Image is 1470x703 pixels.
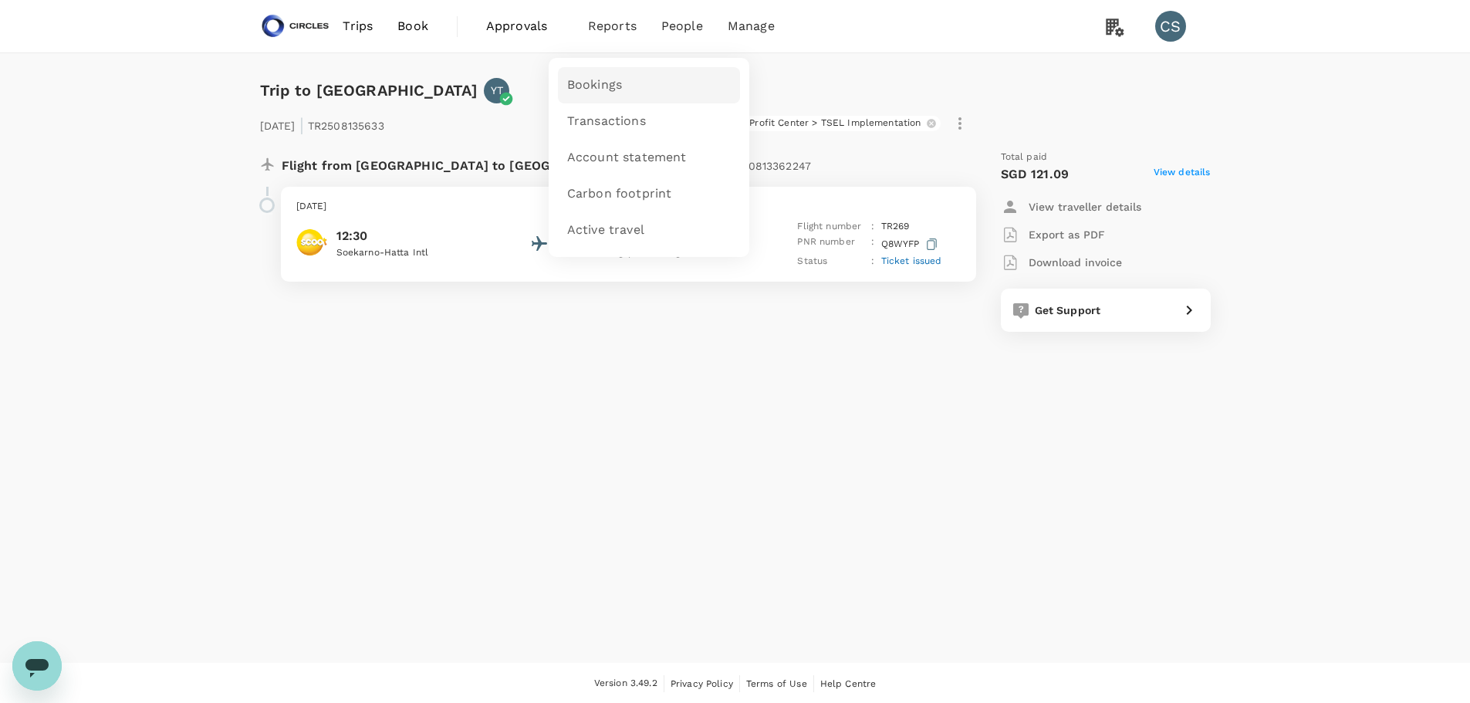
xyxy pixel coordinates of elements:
[1001,165,1070,184] p: SGD 121.09
[336,245,475,261] p: Soekarno-Hatta Intl
[1035,304,1101,316] span: Get Support
[282,150,812,177] p: Flight from [GEOGRAPHIC_DATA] to [GEOGRAPHIC_DATA] (oneway)
[558,140,740,176] a: Account statement
[567,185,671,203] span: Carbon footprint
[1154,165,1211,184] span: View details
[567,221,644,239] span: Active travel
[728,17,775,35] span: Manage
[740,117,930,130] span: Profit Center > TSEL Implementation
[1029,199,1141,215] p: View traveller details
[871,254,874,269] p: :
[671,678,733,689] span: Privacy Policy
[1001,150,1048,165] span: Total paid
[558,212,740,248] a: Active travel
[299,114,304,136] span: |
[558,176,740,212] a: Carbon footprint
[740,116,940,131] div: Profit Center > TSEL Implementation
[820,678,877,689] span: Help Centre
[558,67,740,103] a: Bookings
[881,235,941,254] p: Q8WYFP
[797,219,865,235] p: Flight number
[558,103,740,140] a: Transactions
[486,17,563,35] span: Approvals
[260,78,478,103] h6: Trip to [GEOGRAPHIC_DATA]
[1155,11,1186,42] div: CS
[746,675,807,692] a: Terms of Use
[296,199,961,215] p: [DATE]
[567,76,622,94] span: Bookings
[336,227,475,245] p: 12:30
[260,110,384,137] p: [DATE] TR2508135633
[1001,248,1122,276] button: Download invoice
[871,235,874,254] p: :
[588,17,637,35] span: Reports
[671,675,733,692] a: Privacy Policy
[746,678,807,689] span: Terms of Use
[12,641,62,691] iframe: Button to launch messaging window
[881,255,942,266] span: Ticket issued
[296,227,327,258] img: Scoot
[1001,193,1141,221] button: View traveller details
[820,675,877,692] a: Help Centre
[1001,221,1105,248] button: Export as PDF
[661,17,703,35] span: People
[343,17,373,35] span: Trips
[871,219,874,235] p: :
[797,254,865,269] p: Status
[1029,255,1122,270] p: Download invoice
[567,113,646,130] span: Transactions
[567,149,687,167] span: Account statement
[397,17,428,35] span: Book
[797,235,865,254] p: PNR number
[260,9,331,43] img: Circles
[594,676,657,691] span: Version 3.49.2
[715,160,811,172] span: A20250813362247
[881,219,910,235] p: TR 269
[1029,227,1105,242] p: Export as PDF
[491,83,503,98] p: YT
